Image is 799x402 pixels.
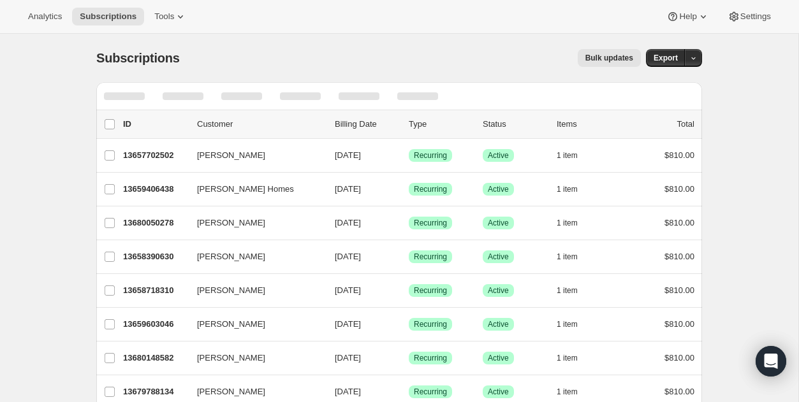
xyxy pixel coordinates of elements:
[189,145,317,166] button: [PERSON_NAME]
[557,118,620,131] div: Items
[557,315,592,333] button: 1 item
[197,118,325,131] p: Customer
[557,218,578,228] span: 1 item
[557,383,592,401] button: 1 item
[123,352,187,364] p: 13680148582
[578,49,641,67] button: Bulk updates
[123,180,694,198] div: 13659406438[PERSON_NAME] Homes[DATE]SuccessRecurringSuccessActive1 item$810.00
[557,282,592,299] button: 1 item
[189,348,317,368] button: [PERSON_NAME]
[679,11,696,22] span: Help
[557,349,592,367] button: 1 item
[488,285,509,296] span: Active
[197,250,265,263] span: [PERSON_NAME]
[664,184,694,194] span: $810.00
[557,387,578,397] span: 1 item
[664,150,694,160] span: $810.00
[557,147,592,164] button: 1 item
[123,214,694,232] div: 13680050278[PERSON_NAME][DATE]SuccessRecurringSuccessActive1 item$810.00
[557,353,578,363] span: 1 item
[646,49,685,67] button: Export
[664,353,694,363] span: $810.00
[659,8,717,25] button: Help
[740,11,771,22] span: Settings
[189,247,317,267] button: [PERSON_NAME]
[335,218,361,227] span: [DATE]
[488,387,509,397] span: Active
[123,284,187,297] p: 13658718310
[80,11,136,22] span: Subscriptions
[197,318,265,331] span: [PERSON_NAME]
[557,150,578,161] span: 1 item
[488,319,509,329] span: Active
[414,387,447,397] span: Recurring
[123,149,187,162] p: 13657702502
[557,248,592,266] button: 1 item
[335,353,361,363] span: [DATE]
[123,118,694,131] div: IDCustomerBilling DateTypeStatusItemsTotal
[335,285,361,295] span: [DATE]
[123,349,694,367] div: 13680148582[PERSON_NAME][DATE]SuccessRecurringSuccessActive1 item$810.00
[123,315,694,333] div: 13659603046[PERSON_NAME][DATE]SuccessRecurringSuccessActive1 item$810.00
[123,385,187,398] p: 13679788134
[20,8,70,25] button: Analytics
[414,285,447,296] span: Recurring
[414,218,447,228] span: Recurring
[720,8,779,25] button: Settings
[28,11,62,22] span: Analytics
[409,118,473,131] div: Type
[189,314,317,334] button: [PERSON_NAME]
[414,353,447,363] span: Recurring
[335,387,361,396] span: [DATE]
[664,319,694,329] span: $810.00
[123,250,187,263] p: 13658390630
[123,217,187,229] p: 13680050278
[335,252,361,261] span: [DATE]
[483,118,546,131] p: Status
[197,284,265,297] span: [PERSON_NAME]
[123,118,187,131] p: ID
[123,248,694,266] div: 13658390630[PERSON_NAME][DATE]SuccessRecurringSuccessActive1 item$810.00
[557,285,578,296] span: 1 item
[664,285,694,295] span: $810.00
[197,385,265,398] span: [PERSON_NAME]
[96,51,180,65] span: Subscriptions
[335,184,361,194] span: [DATE]
[189,179,317,199] button: [PERSON_NAME] Homes
[189,280,317,301] button: [PERSON_NAME]
[557,184,578,194] span: 1 item
[664,218,694,227] span: $810.00
[414,150,447,161] span: Recurring
[123,183,187,196] p: 13659406438
[585,53,633,63] span: Bulk updates
[197,183,294,196] span: [PERSON_NAME] Homes
[147,8,194,25] button: Tools
[557,180,592,198] button: 1 item
[189,213,317,233] button: [PERSON_NAME]
[154,11,174,22] span: Tools
[197,352,265,364] span: [PERSON_NAME]
[414,319,447,329] span: Recurring
[197,149,265,162] span: [PERSON_NAME]
[123,383,694,401] div: 13679788134[PERSON_NAME][DATE]SuccessRecurringSuccessActive1 item$810.00
[664,387,694,396] span: $810.00
[654,53,678,63] span: Export
[677,118,694,131] p: Total
[414,184,447,194] span: Recurring
[197,217,265,229] span: [PERSON_NAME]
[189,382,317,402] button: [PERSON_NAME]
[123,282,694,299] div: 13658718310[PERSON_NAME][DATE]SuccessRecurringSuccessActive1 item$810.00
[335,319,361,329] span: [DATE]
[557,319,578,329] span: 1 item
[414,252,447,262] span: Recurring
[123,147,694,164] div: 13657702502[PERSON_NAME][DATE]SuccessRecurringSuccessActive1 item$810.00
[664,252,694,261] span: $810.00
[488,252,509,262] span: Active
[488,150,509,161] span: Active
[335,150,361,160] span: [DATE]
[557,252,578,262] span: 1 item
[335,118,399,131] p: Billing Date
[756,346,786,377] div: Open Intercom Messenger
[488,353,509,363] span: Active
[72,8,144,25] button: Subscriptions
